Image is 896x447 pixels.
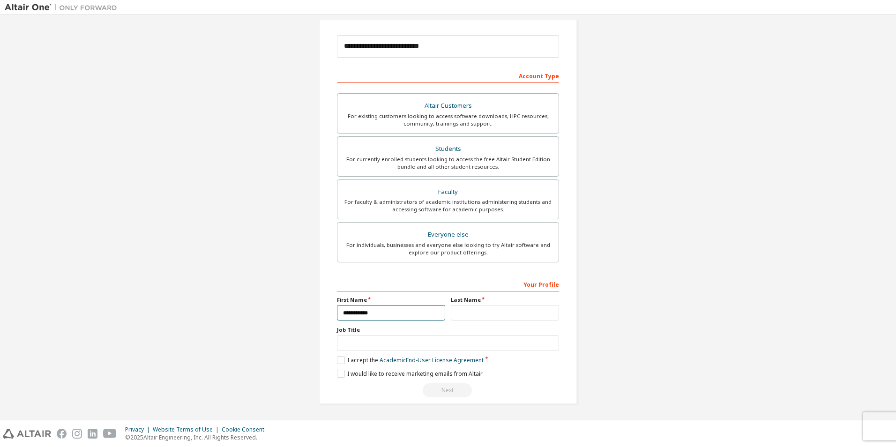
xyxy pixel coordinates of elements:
div: For existing customers looking to access software downloads, HPC resources, community, trainings ... [343,112,553,127]
label: Job Title [337,326,559,334]
img: linkedin.svg [88,429,97,439]
div: Students [343,142,553,156]
div: Altair Customers [343,99,553,112]
label: I accept the [337,356,484,364]
div: Privacy [125,426,153,433]
img: facebook.svg [57,429,67,439]
div: For faculty & administrators of academic institutions administering students and accessing softwa... [343,198,553,213]
div: For individuals, businesses and everyone else looking to try Altair software and explore our prod... [343,241,553,256]
a: Academic End-User License Agreement [380,356,484,364]
img: altair_logo.svg [3,429,51,439]
div: Your Profile [337,276,559,291]
label: Last Name [451,296,559,304]
div: Faculty [343,186,553,199]
label: First Name [337,296,445,304]
div: Account Type [337,68,559,83]
div: Everyone else [343,228,553,241]
div: Cookie Consent [222,426,270,433]
p: © 2025 Altair Engineering, Inc. All Rights Reserved. [125,433,270,441]
img: youtube.svg [103,429,117,439]
div: Read and acccept EULA to continue [337,383,559,397]
div: Website Terms of Use [153,426,222,433]
label: I would like to receive marketing emails from Altair [337,370,483,378]
img: instagram.svg [72,429,82,439]
img: Altair One [5,3,122,12]
div: For currently enrolled students looking to access the free Altair Student Edition bundle and all ... [343,156,553,171]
